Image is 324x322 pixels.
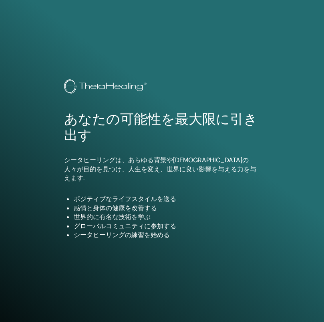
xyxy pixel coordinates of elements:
li: シータヒーリングの練習を始める [74,231,260,239]
p: シータヒーリングは、あらゆる背景や[DEMOGRAPHIC_DATA]の人々が目的を見つけ、人生を変え、世界に良い影響を与える力を与えます. [64,156,260,183]
li: ポジティブなライフスタイルを送る [74,195,260,203]
li: 世界的に有名な技術を学ぶ [74,213,260,221]
h1: あなたの可能性を最大限に引き出す [64,111,260,144]
li: 感情と身体の健康を改善する [74,204,260,213]
li: グローバルコミュニティに参加する [74,222,260,231]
